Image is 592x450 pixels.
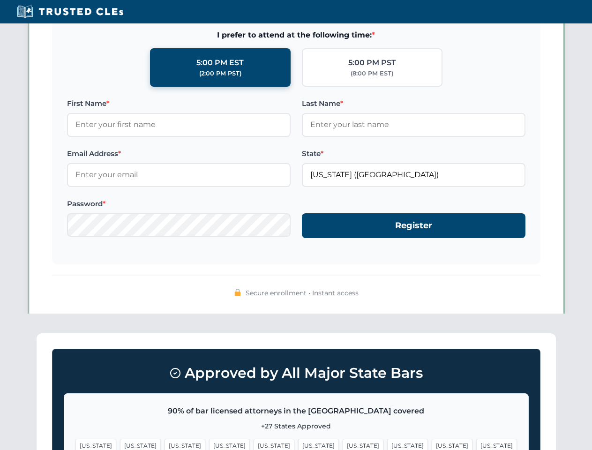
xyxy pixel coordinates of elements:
[302,113,525,136] input: Enter your last name
[64,360,529,386] h3: Approved by All Major State Bars
[351,69,393,78] div: (8:00 PM EST)
[67,198,291,210] label: Password
[75,405,517,417] p: 90% of bar licensed attorneys in the [GEOGRAPHIC_DATA] covered
[67,148,291,159] label: Email Address
[348,57,396,69] div: 5:00 PM PST
[199,69,241,78] div: (2:00 PM PST)
[67,29,525,41] span: I prefer to attend at the following time:
[302,213,525,238] button: Register
[302,148,525,159] label: State
[75,421,517,431] p: +27 States Approved
[67,98,291,109] label: First Name
[14,5,126,19] img: Trusted CLEs
[246,288,359,298] span: Secure enrollment • Instant access
[67,113,291,136] input: Enter your first name
[302,98,525,109] label: Last Name
[196,57,244,69] div: 5:00 PM EST
[302,163,525,187] input: Florida (FL)
[67,163,291,187] input: Enter your email
[234,289,241,296] img: 🔒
